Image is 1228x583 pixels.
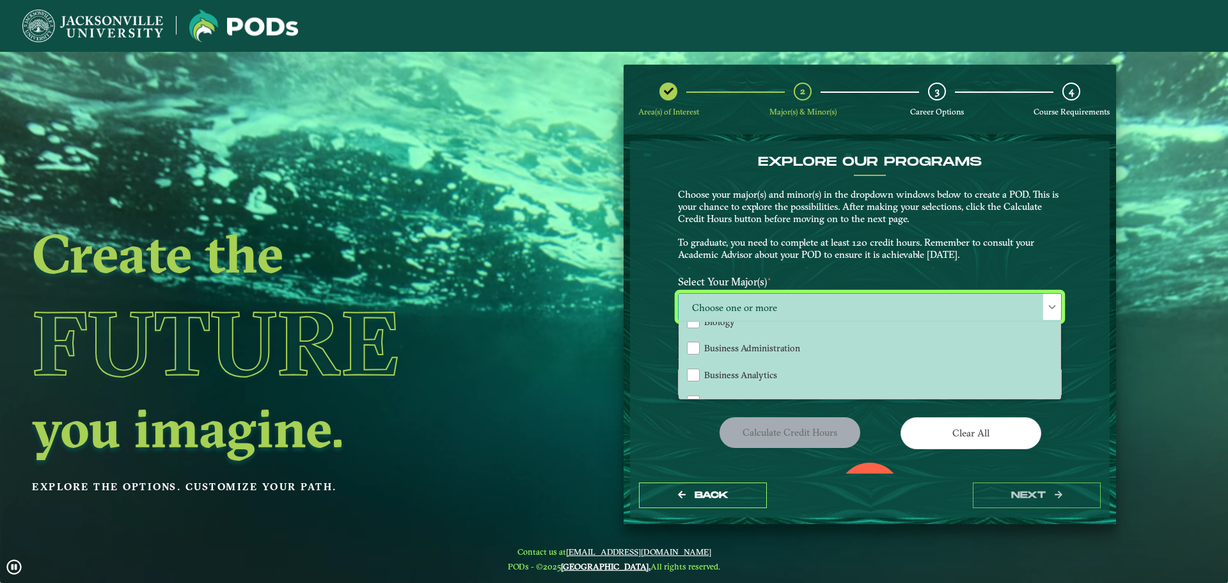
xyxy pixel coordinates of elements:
sup: ⋆ [767,274,772,284]
img: Jacksonville University logo [22,10,163,42]
span: Business Administration [704,342,800,354]
span: 4 [1069,85,1074,97]
li: Business Administration [679,335,1060,362]
span: Business Analytics [704,369,777,381]
span: Area(s) of Interest [638,107,699,116]
span: Back [695,490,728,500]
span: 3 [935,85,940,97]
button: Back [639,483,767,509]
span: Cellular & Molecular Biology [704,396,818,408]
span: Major(s) & Minor(s) [769,107,837,116]
a: [EMAIL_ADDRESS][DOMAIN_NAME] [566,547,711,557]
span: 2 [800,85,805,97]
span: Contact us at [508,547,720,557]
h2: you imagine. [32,401,521,455]
span: Choose one or more [679,294,1061,321]
h2: Create the [32,227,521,280]
button: next [973,483,1101,509]
label: Select Your Minor(s) [668,345,1071,369]
h1: Future [32,285,521,401]
a: [GEOGRAPHIC_DATA]. [561,561,650,571]
p: Explore the options. Customize your path. [32,477,521,497]
span: Biology [704,316,735,328]
h4: EXPLORE OUR PROGRAMS [678,154,1062,170]
p: Please select at least one Major [678,324,1062,337]
span: Course Requirements [1034,107,1110,116]
li: Business Analytics [679,362,1060,388]
span: PODs - ©2025 All rights reserved. [508,561,720,571]
button: Clear All [901,417,1041,449]
img: Jacksonville University logo [189,10,298,42]
span: Career Options [910,107,964,116]
label: Select Your Major(s) [668,270,1071,294]
p: Choose your major(s) and minor(s) in the dropdown windows below to create a POD. This is your cha... [678,189,1062,261]
button: Calculate credit hours [720,417,860,447]
li: Cellular & Molecular Biology [679,388,1060,415]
